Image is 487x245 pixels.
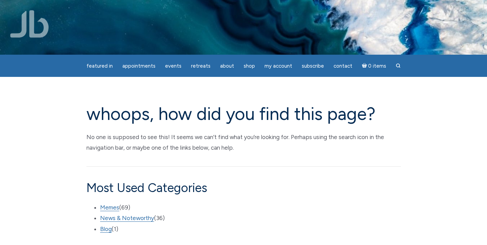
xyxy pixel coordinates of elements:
[118,59,160,73] a: Appointments
[220,63,234,69] span: About
[329,59,356,73] a: Contact
[86,104,401,124] h1: Whoops, how did you find this page?
[260,59,296,73] a: My Account
[10,10,49,38] img: Jamie Butler. The Everyday Medium
[302,63,324,69] span: Subscribe
[362,63,368,69] i: Cart
[100,204,401,212] li: (69)
[265,63,292,69] span: My Account
[368,64,386,69] span: 0 items
[161,59,186,73] a: Events
[100,225,401,233] li: (1)
[298,59,328,73] a: Subscribe
[100,214,401,222] li: (36)
[165,63,181,69] span: Events
[100,226,112,233] a: Blog
[358,59,391,73] a: Cart0 items
[100,204,119,211] a: Memes
[82,59,117,73] a: featured in
[187,59,215,73] a: Retreats
[86,180,401,195] h3: Most Used Categories
[334,63,352,69] span: Contact
[86,132,401,153] p: No one is supposed to see this! It seems we can’t find what you’re looking for. Perhaps using the...
[240,59,259,73] a: Shop
[244,63,255,69] span: Shop
[191,63,211,69] span: Retreats
[86,63,113,69] span: featured in
[122,63,155,69] span: Appointments
[100,215,154,222] a: News & Noteworthy
[216,59,238,73] a: About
